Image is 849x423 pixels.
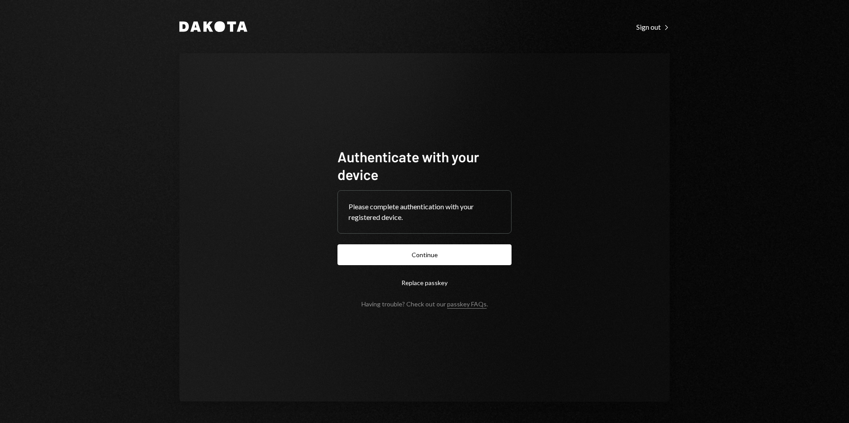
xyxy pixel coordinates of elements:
[337,244,512,265] button: Continue
[636,23,670,31] div: Sign out
[337,148,512,183] h1: Authenticate with your device
[636,22,670,31] a: Sign out
[447,300,487,309] a: passkey FAQs
[361,300,488,308] div: Having trouble? Check out our .
[337,272,512,293] button: Replace passkey
[349,201,500,223] div: Please complete authentication with your registered device.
